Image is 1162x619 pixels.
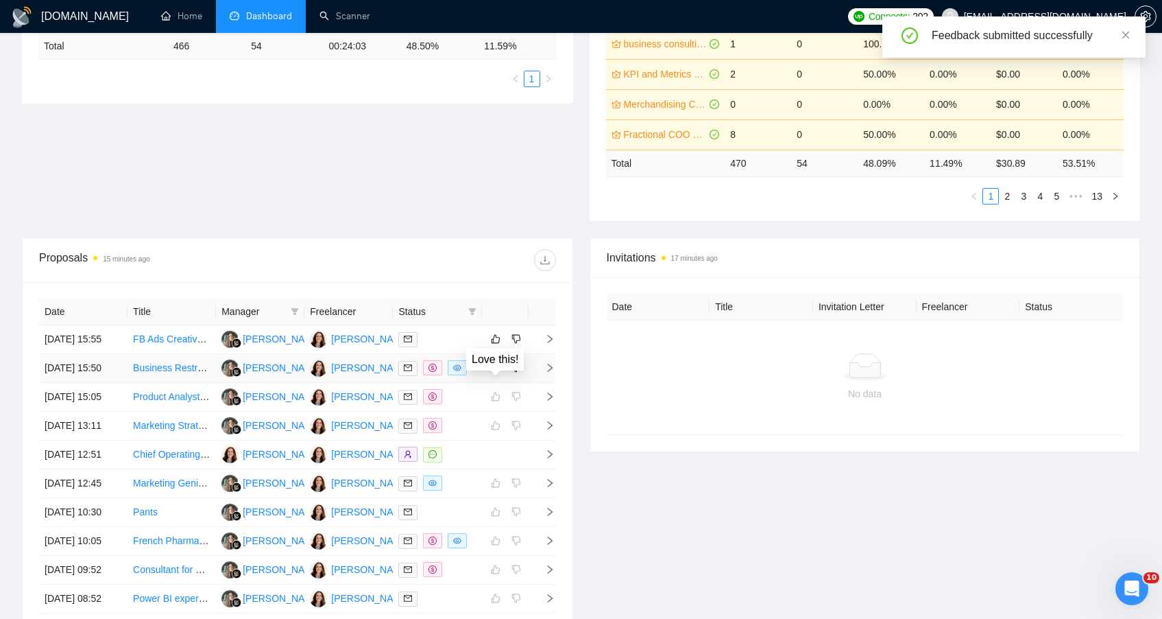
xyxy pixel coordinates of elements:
[924,59,991,89] td: 0.00%
[1107,188,1124,205] li: Next Page
[232,367,241,377] img: gigradar-bm.png
[932,27,1129,44] div: Feedback submitted successfully
[534,392,555,401] span: right
[331,504,410,519] div: [PERSON_NAME]
[221,563,322,574] a: LK[PERSON_NAME]
[725,89,791,119] td: 0
[858,150,924,176] td: 48.09 %
[128,469,216,498] td: Marketing Genius - Faith-based CFO firm looking for a sales & marketing pro
[168,33,245,60] td: 466
[128,299,216,325] th: Title
[534,421,555,430] span: right
[487,331,504,347] button: like
[544,75,553,83] span: right
[133,362,428,373] a: Business Restructuring and Marketing Specialist for Couples Therapy
[310,417,327,434] img: JM
[221,362,322,373] a: LK[PERSON_NAME]
[1032,188,1048,205] li: 4
[534,449,555,459] span: right
[133,478,459,489] a: Marketing Genius - Faith-based CFO firm looking for a sales & marketing pro
[618,386,1113,401] div: No data
[221,304,285,319] span: Manager
[310,448,410,459] a: JM[PERSON_NAME]
[128,556,216,585] td: Consultant for U.S. French Pharmacy Launch
[243,504,322,519] div: [PERSON_NAME]
[710,294,813,320] th: Title
[983,189,998,204] a: 1
[230,11,239,21] span: dashboard
[534,536,555,546] span: right
[507,71,524,87] li: Previous Page
[404,393,412,401] span: mail
[39,412,128,441] td: [DATE] 13:11
[1107,188,1124,205] button: right
[291,307,299,316] span: filter
[39,325,128,354] td: [DATE] 15:55
[243,360,322,375] div: [PERSON_NAME]
[982,188,999,205] li: 1
[404,421,412,430] span: mail
[128,441,216,469] td: Chief Operating Officer (COO) for Startup
[310,388,327,406] img: JM
[534,249,556,271] button: download
[624,36,707,51] a: business consulting US only
[232,598,241,607] img: gigradar-bm.png
[404,537,412,545] span: mail
[1057,150,1124,176] td: 53.51 %
[1111,192,1119,200] span: right
[428,479,437,487] span: eye
[540,71,557,87] button: right
[1049,189,1064,204] a: 5
[133,391,339,402] a: Product Analyst Needed for Data-Driven Insights
[221,535,322,546] a: LK[PERSON_NAME]
[404,335,412,343] span: mail
[310,360,327,377] img: JM
[606,150,725,176] td: Total
[991,89,1057,119] td: $0.00
[243,591,322,606] div: [PERSON_NAME]
[1121,30,1130,40] span: close
[221,592,322,603] a: LK[PERSON_NAME]
[39,354,128,383] td: [DATE] 15:50
[216,299,304,325] th: Manager
[1032,189,1048,204] a: 4
[999,188,1015,205] li: 2
[612,100,621,109] span: crown
[869,9,910,24] span: Connects:
[243,476,322,491] div: [PERSON_NAME]
[39,527,128,556] td: [DATE] 10:05
[534,334,555,344] span: right
[813,294,917,320] th: Invitation Letter
[1135,11,1156,22] span: setting
[221,419,322,430] a: LK[PERSON_NAME]
[221,504,239,521] img: LK
[854,11,864,22] img: upwork-logo.png
[331,389,410,404] div: [PERSON_NAME]
[534,594,555,603] span: right
[404,450,412,458] span: user-add
[331,533,410,548] div: [PERSON_NAME]
[671,255,718,262] time: 17 minutes ago
[288,301,302,322] span: filter
[966,188,982,205] button: left
[1057,119,1124,150] td: 0.00%
[534,565,555,574] span: right
[331,360,410,375] div: [PERSON_NAME]
[1015,188,1032,205] li: 3
[128,383,216,412] td: Product Analyst Needed for Data-Driven Insights
[310,362,410,373] a: JM[PERSON_NAME]
[331,331,410,347] div: [PERSON_NAME]
[1135,5,1157,27] button: setting
[310,331,327,348] img: JM
[924,119,991,150] td: 0.00%
[310,419,410,430] a: JM[PERSON_NAME]
[161,10,202,22] a: homeHome
[133,593,279,604] a: Power BI expert for retail business
[612,69,621,79] span: crown
[607,294,710,320] th: Date
[428,364,437,372] span: dollar
[39,383,128,412] td: [DATE] 15:05
[924,89,991,119] td: 0.00%
[791,89,858,119] td: 0
[710,130,719,139] span: check-circle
